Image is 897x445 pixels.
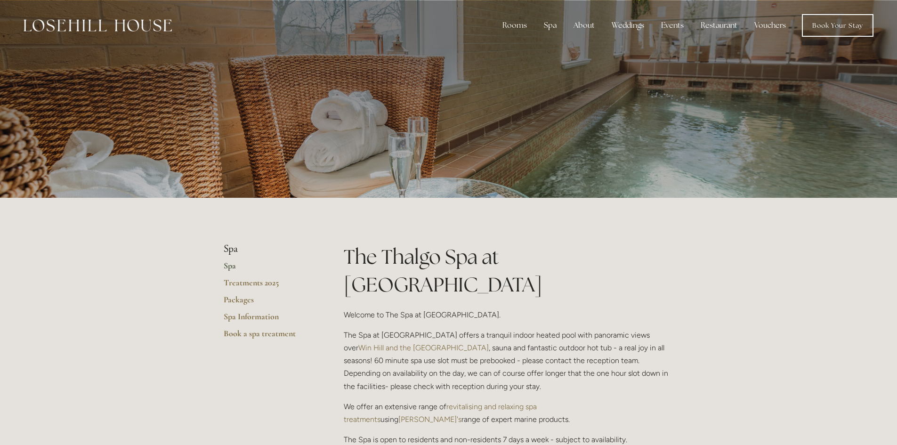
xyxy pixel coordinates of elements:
[224,260,314,277] a: Spa
[654,16,691,35] div: Events
[344,329,674,393] p: The Spa at [GEOGRAPHIC_DATA] offers a tranquil indoor heated pool with panoramic views over , sau...
[224,294,314,311] a: Packages
[604,16,652,35] div: Weddings
[693,16,745,35] div: Restaurant
[495,16,534,35] div: Rooms
[344,400,674,426] p: We offer an extensive range of using range of expert marine products.
[398,415,461,424] a: [PERSON_NAME]'s
[344,243,674,299] h1: The Thalgo Spa at [GEOGRAPHIC_DATA]
[24,19,172,32] img: Losehill House
[224,311,314,328] a: Spa Information
[344,308,674,321] p: Welcome to The Spa at [GEOGRAPHIC_DATA].
[536,16,564,35] div: Spa
[358,343,489,352] a: Win Hill and the [GEOGRAPHIC_DATA]
[224,328,314,345] a: Book a spa treatment
[224,243,314,255] li: Spa
[747,16,793,35] a: Vouchers
[566,16,602,35] div: About
[802,14,873,37] a: Book Your Stay
[224,277,314,294] a: Treatments 2025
